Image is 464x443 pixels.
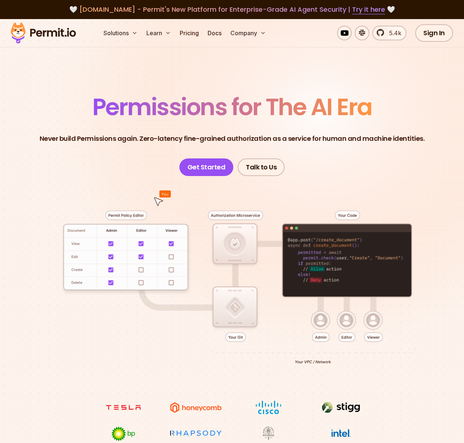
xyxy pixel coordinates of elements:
[415,24,453,42] a: Sign In
[40,133,425,144] p: Never build Permissions again. Zero-latency fine-grained authorization as a service for human and...
[314,426,369,440] img: Intel
[241,400,296,414] img: Cisco
[179,158,234,176] a: Get Started
[241,426,296,440] img: Maricopa County Recorder\'s Office
[205,26,224,40] a: Docs
[143,26,174,40] button: Learn
[177,26,202,40] a: Pricing
[96,426,151,442] img: bp
[96,400,151,414] img: tesla
[101,26,140,40] button: Solutions
[352,5,385,14] a: Try it here
[7,21,79,45] img: Permit logo
[18,4,446,15] div: 🤍 🤍
[314,400,369,414] img: Stigg
[168,426,223,440] img: Rhapsody Health
[92,91,372,123] span: Permissions for The AI Era
[372,26,406,40] a: 5.4k
[238,158,285,176] a: Talk to Us
[385,29,401,37] span: 5.4k
[79,5,385,14] span: [DOMAIN_NAME] - Permit's New Platform for Enterprise-Grade AI Agent Security |
[227,26,269,40] button: Company
[168,400,223,414] img: Honeycomb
